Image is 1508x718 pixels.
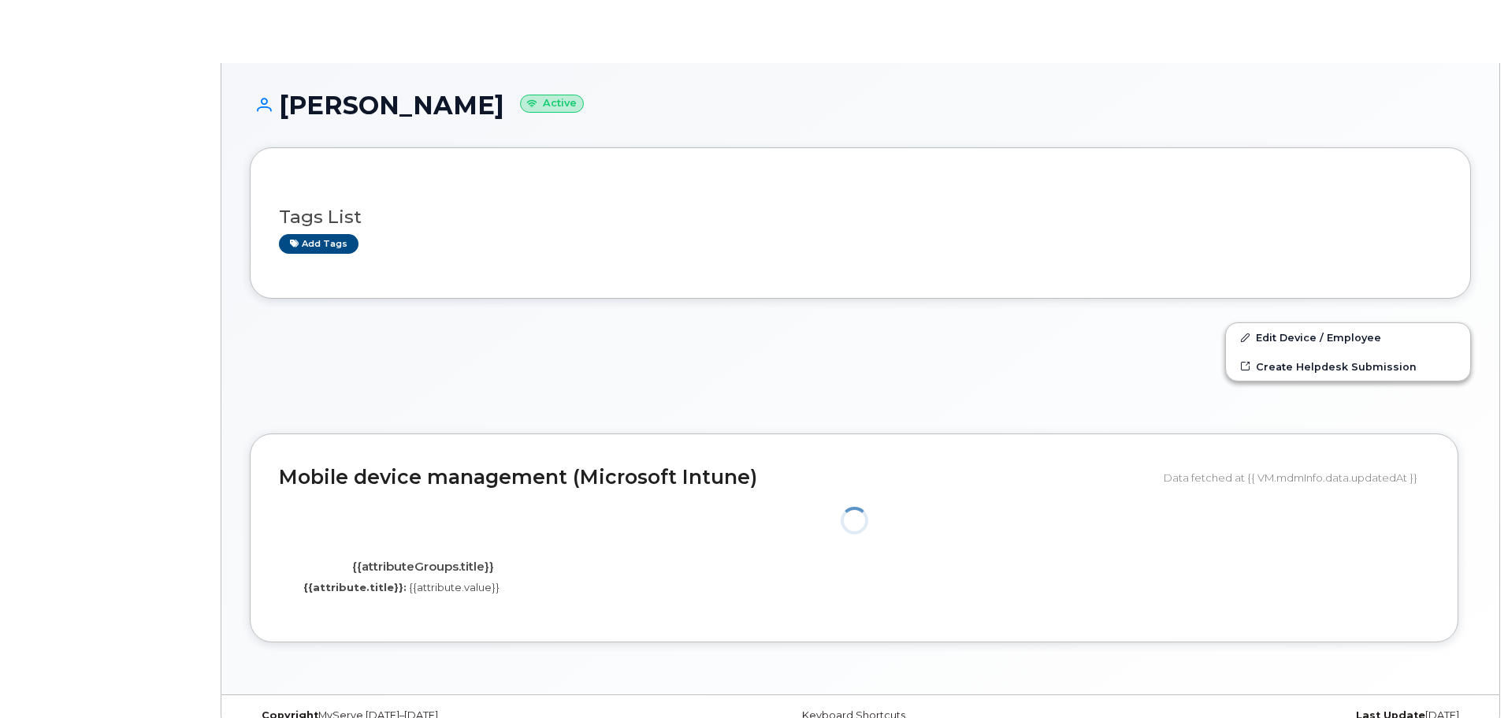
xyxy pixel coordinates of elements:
a: Add tags [279,234,358,254]
h3: Tags List [279,207,1442,227]
a: Create Helpdesk Submission [1226,352,1470,381]
h4: {{attributeGroups.title}} [291,560,555,574]
div: Data fetched at {{ VM.mdmInfo.data.updatedAt }} [1164,463,1429,493]
label: {{attribute.title}}: [303,580,407,595]
h2: Mobile device management (Microsoft Intune) [279,467,1152,489]
small: Active [520,95,584,113]
span: {{attribute.value}} [409,581,500,593]
a: Edit Device / Employee [1226,323,1470,352]
h1: [PERSON_NAME] [250,91,1471,119]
